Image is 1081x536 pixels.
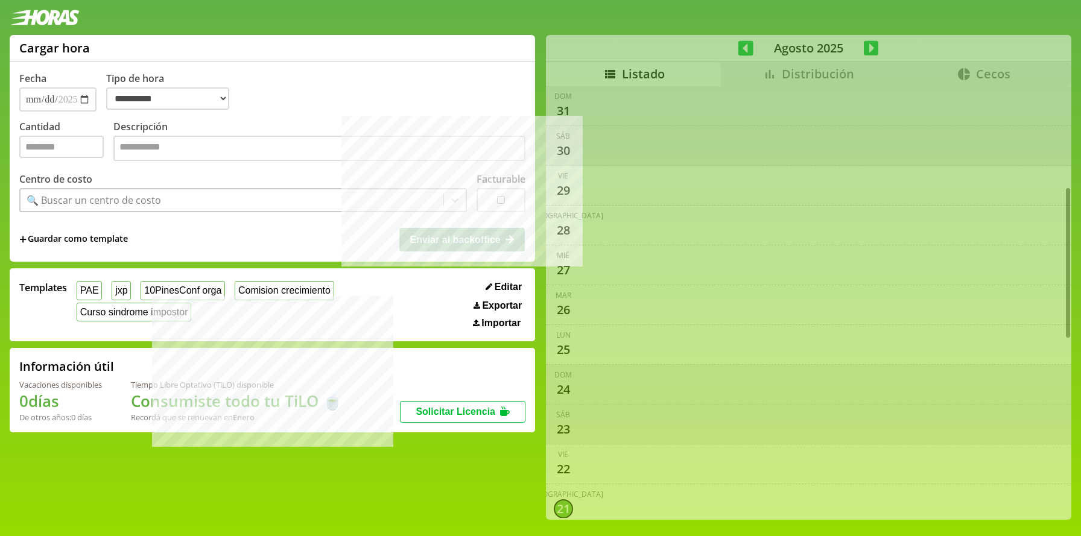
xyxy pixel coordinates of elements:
button: PAE [77,281,102,300]
span: Importar [481,318,521,329]
div: De otros años: 0 días [19,412,102,423]
span: Exportar [482,300,522,311]
label: Tipo de hora [106,72,239,112]
textarea: Descripción [113,136,525,161]
img: logotipo [10,10,80,25]
label: Cantidad [19,120,113,164]
button: Solicitar Licencia [400,401,525,423]
h2: Información útil [19,358,114,374]
h1: 0 días [19,390,102,412]
label: Facturable [477,172,525,186]
label: Descripción [113,120,525,164]
button: Editar [482,281,525,293]
span: Templates [19,281,67,294]
span: Editar [495,282,522,292]
button: jxp [112,281,131,300]
button: 10PinesConf orga [141,281,225,300]
input: Cantidad [19,136,104,158]
label: Centro de costo [19,172,92,186]
span: + [19,233,27,246]
div: Vacaciones disponibles [19,379,102,390]
div: 🔍 Buscar un centro de costo [27,194,161,207]
h1: Cargar hora [19,40,90,56]
div: Recordá que se renuevan en [131,412,342,423]
label: Fecha [19,72,46,85]
h1: Consumiste todo tu TiLO 🍵 [131,390,342,412]
select: Tipo de hora [106,87,229,110]
button: Comision crecimiento [235,281,334,300]
div: Tiempo Libre Optativo (TiLO) disponible [131,379,342,390]
button: Exportar [470,300,525,312]
button: Curso sindrome impostor [77,303,191,321]
span: Solicitar Licencia [416,406,495,417]
b: Enero [233,412,255,423]
span: +Guardar como template [19,233,128,246]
